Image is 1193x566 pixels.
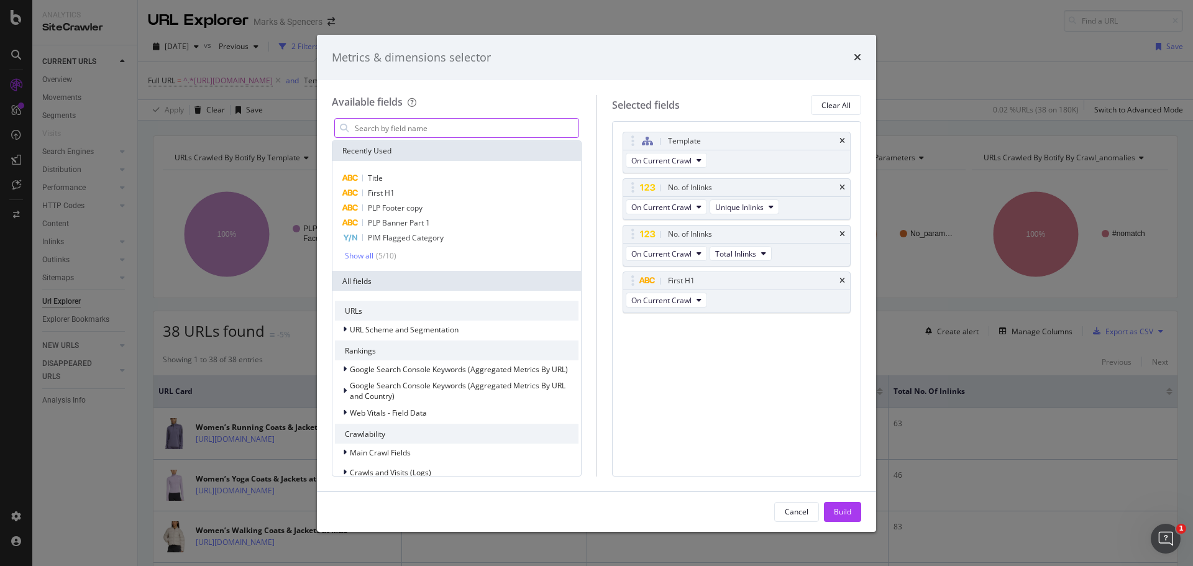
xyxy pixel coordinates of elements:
[834,506,851,517] div: Build
[1176,524,1186,534] span: 1
[626,153,707,168] button: On Current Crawl
[332,50,491,66] div: Metrics & dimensions selector
[623,225,851,267] div: No. of InlinkstimesOn Current CrawlTotal Inlinks
[710,246,772,261] button: Total Inlinks
[631,249,692,259] span: On Current Crawl
[332,271,581,291] div: All fields
[811,95,861,115] button: Clear All
[715,249,756,259] span: Total Inlinks
[350,447,411,458] span: Main Crawl Fields
[626,293,707,308] button: On Current Crawl
[332,141,581,161] div: Recently Used
[373,250,396,261] div: ( 5 / 10 )
[631,295,692,306] span: On Current Crawl
[631,155,692,166] span: On Current Crawl
[668,228,712,240] div: No. of Inlinks
[368,203,423,213] span: PLP Footer copy
[335,424,578,444] div: Crawlability
[350,364,568,375] span: Google Search Console Keywords (Aggregated Metrics By URL)
[368,232,444,243] span: PIM Flagged Category
[854,50,861,66] div: times
[317,35,876,532] div: modal
[623,178,851,220] div: No. of InlinkstimesOn Current CrawlUnique Inlinks
[821,100,851,111] div: Clear All
[839,277,845,285] div: times
[612,98,680,112] div: Selected fields
[839,231,845,238] div: times
[839,184,845,191] div: times
[345,252,373,260] div: Show all
[335,340,578,360] div: Rankings
[335,301,578,321] div: URLs
[824,502,861,522] button: Build
[668,181,712,194] div: No. of Inlinks
[774,502,819,522] button: Cancel
[350,380,565,401] span: Google Search Console Keywords (Aggregated Metrics By URL and Country)
[350,324,459,335] span: URL Scheme and Segmentation
[715,202,764,212] span: Unique Inlinks
[623,272,851,313] div: First H1timesOn Current Crawl
[839,137,845,145] div: times
[1151,524,1181,554] iframe: Intercom live chat
[626,199,707,214] button: On Current Crawl
[631,202,692,212] span: On Current Crawl
[350,467,431,478] span: Crawls and Visits (Logs)
[368,188,395,198] span: First H1
[350,408,427,418] span: Web Vitals - Field Data
[668,275,695,287] div: First H1
[668,135,701,147] div: Template
[368,217,430,228] span: PLP Banner Part 1
[354,119,578,137] input: Search by field name
[626,246,707,261] button: On Current Crawl
[710,199,779,214] button: Unique Inlinks
[623,132,851,173] div: TemplatetimesOn Current Crawl
[332,95,403,109] div: Available fields
[368,173,383,183] span: Title
[785,506,808,517] div: Cancel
